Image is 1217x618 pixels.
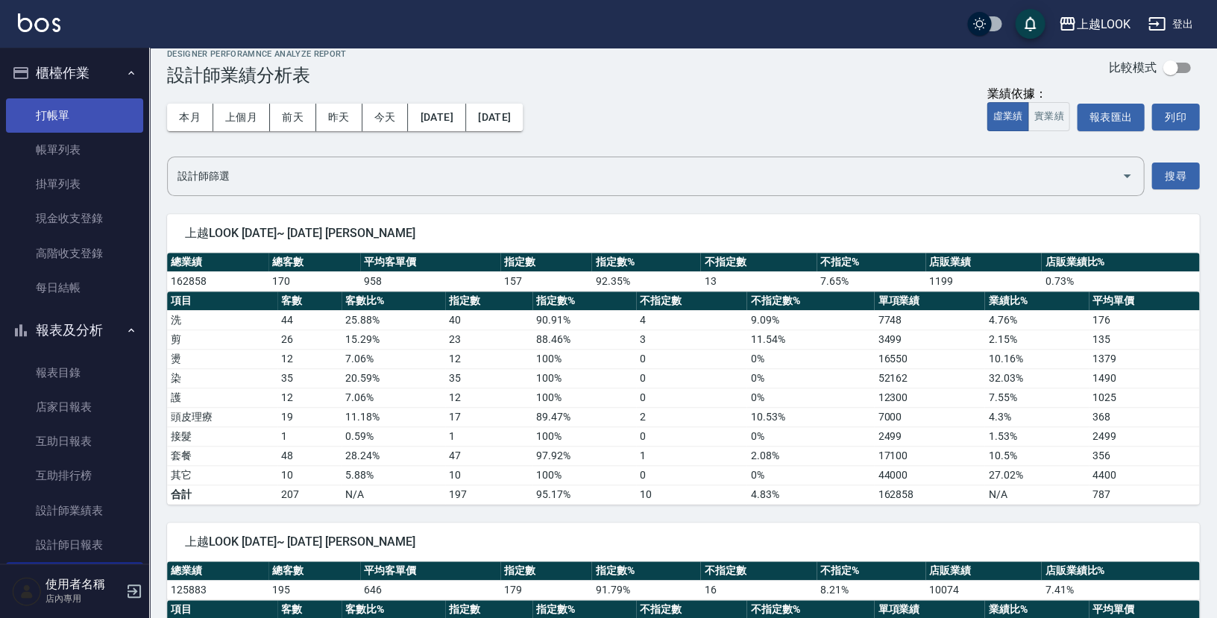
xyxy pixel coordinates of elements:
[532,465,636,485] td: 100 %
[167,388,277,407] td: 護
[342,407,445,426] td: 11.18 %
[167,271,268,291] td: 162858
[532,291,636,311] th: 指定數%
[500,561,591,581] th: 指定數
[6,201,143,236] a: 現金收支登錄
[185,226,1181,241] span: 上越LOOK [DATE]~ [DATE] [PERSON_NAME]
[532,349,636,368] td: 100 %
[277,426,341,446] td: 1
[6,494,143,528] a: 設計師業績表
[167,253,1199,291] table: a dense table
[268,580,359,599] td: 195
[342,426,445,446] td: 0.59 %
[1028,102,1069,131] button: 實業績
[167,349,277,368] td: 燙
[445,426,532,446] td: 1
[167,65,347,86] h3: 設計師業績分析表
[1089,465,1199,485] td: 4400
[532,485,636,504] td: 95.17%
[167,561,1199,600] table: a dense table
[984,446,1088,465] td: 10.5 %
[636,310,746,330] td: 4
[167,561,268,581] th: 總業績
[167,426,277,446] td: 接髮
[532,446,636,465] td: 97.92 %
[6,356,143,390] a: 報表目錄
[874,485,984,504] td: 162858
[984,485,1088,504] td: N/A
[167,465,277,485] td: 其它
[1142,10,1199,38] button: 登出
[445,446,532,465] td: 47
[6,528,143,562] a: 設計師日報表
[18,13,60,32] img: Logo
[746,368,874,388] td: 0 %
[817,580,925,599] td: 8.21 %
[1089,368,1199,388] td: 1490
[445,368,532,388] td: 35
[277,465,341,485] td: 10
[6,458,143,493] a: 互助排行榜
[6,167,143,201] a: 掛單列表
[1089,407,1199,426] td: 368
[636,291,746,311] th: 不指定數
[636,330,746,349] td: 3
[500,271,591,291] td: 157
[1089,349,1199,368] td: 1379
[1089,291,1199,311] th: 平均單價
[984,310,1088,330] td: 4.76 %
[636,485,746,504] td: 10
[532,388,636,407] td: 100 %
[277,368,341,388] td: 35
[342,485,445,504] td: N/A
[445,388,532,407] td: 12
[636,446,746,465] td: 1
[445,330,532,349] td: 23
[167,104,213,131] button: 本月
[746,349,874,368] td: 0 %
[1115,164,1139,188] button: Open
[1108,60,1156,75] p: 比較模式
[277,388,341,407] td: 12
[874,426,984,446] td: 2499
[167,446,277,465] td: 套餐
[817,253,925,272] th: 不指定%
[925,561,1041,581] th: 店販業績
[466,104,523,131] button: [DATE]
[746,291,874,311] th: 不指定數%
[1089,330,1199,349] td: 135
[6,562,143,596] a: 設計師業績分析表
[746,330,874,349] td: 11.54 %
[1077,104,1144,131] button: 報表匯出
[874,349,984,368] td: 16550
[167,580,268,599] td: 125883
[591,561,700,581] th: 指定數%
[1052,9,1136,40] button: 上越LOOK
[746,407,874,426] td: 10.53 %
[532,426,636,446] td: 100 %
[746,388,874,407] td: 0 %
[1041,253,1199,272] th: 店販業績比%
[6,271,143,305] a: 每日結帳
[636,407,746,426] td: 2
[817,271,925,291] td: 7.65 %
[987,102,1028,131] button: 虛業績
[746,426,874,446] td: 0 %
[342,330,445,349] td: 15.29 %
[167,485,277,504] td: 合計
[874,291,984,311] th: 單項業績
[1076,15,1130,34] div: 上越LOOK
[532,330,636,349] td: 88.46 %
[636,388,746,407] td: 0
[167,49,347,59] h2: Designer Perforamnce Analyze Report
[874,407,984,426] td: 7000
[1089,446,1199,465] td: 356
[591,253,700,272] th: 指定數%
[268,561,359,581] th: 總客數
[167,310,277,330] td: 洗
[445,407,532,426] td: 17
[700,561,816,581] th: 不指定數
[277,349,341,368] td: 12
[174,163,1115,189] input: 選擇設計師
[445,465,532,485] td: 10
